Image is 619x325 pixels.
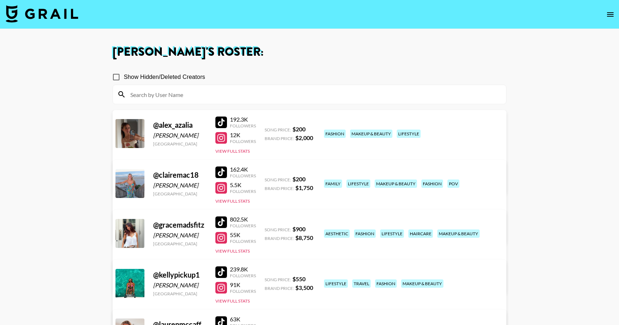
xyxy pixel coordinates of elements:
strong: $ 3,500 [295,284,313,291]
div: @ alex_azalia [153,121,207,130]
div: [PERSON_NAME] [153,132,207,139]
button: View Full Stats [215,148,250,154]
div: Followers [230,123,256,128]
div: [GEOGRAPHIC_DATA] [153,241,207,246]
button: View Full Stats [215,248,250,254]
div: 55K [230,231,256,239]
div: Followers [230,239,256,244]
img: Grail Talent [6,5,78,22]
div: @ clairemac18 [153,170,207,180]
div: 162.4K [230,166,256,173]
div: lifestyle [397,130,421,138]
div: [GEOGRAPHIC_DATA] [153,191,207,197]
div: 91K [230,281,256,288]
div: Followers [230,139,256,144]
span: Song Price: [265,227,291,232]
span: Brand Price: [265,236,294,241]
div: family [324,180,342,188]
div: lifestyle [324,279,348,288]
div: 802.5K [230,216,256,223]
button: View Full Stats [215,298,250,304]
div: makeup & beauty [437,229,480,238]
div: 63K [230,316,256,323]
div: makeup & beauty [401,279,443,288]
div: @ gracemadsfitz [153,220,207,229]
span: Brand Price: [265,186,294,191]
div: fashion [375,279,397,288]
div: @ kellypickup1 [153,270,207,279]
div: lifestyle [380,229,404,238]
div: fashion [324,130,346,138]
div: travel [352,279,371,288]
div: fashion [421,180,443,188]
button: open drawer [603,7,618,22]
span: Brand Price: [265,286,294,291]
strong: $ 2,000 [295,134,313,141]
div: makeup & beauty [350,130,392,138]
div: haircare [408,229,433,238]
strong: $ 8,750 [295,234,313,241]
div: [PERSON_NAME] [153,182,207,189]
div: Followers [230,173,256,178]
input: Search by User Name [126,89,502,100]
div: 239.8K [230,266,256,273]
span: Song Price: [265,127,291,132]
span: Brand Price: [265,136,294,141]
strong: $ 550 [292,275,306,282]
span: Song Price: [265,277,291,282]
div: 12K [230,131,256,139]
div: fashion [354,229,376,238]
button: View Full Stats [215,198,250,204]
strong: $ 1,750 [295,184,313,191]
strong: $ 200 [292,126,306,132]
div: lifestyle [346,180,370,188]
span: Show Hidden/Deleted Creators [124,73,205,81]
div: Followers [230,223,256,228]
strong: $ 900 [292,225,306,232]
div: pov [447,180,459,188]
div: [PERSON_NAME] [153,282,207,289]
div: [PERSON_NAME] [153,232,207,239]
div: [GEOGRAPHIC_DATA] [153,141,207,147]
div: [GEOGRAPHIC_DATA] [153,291,207,296]
div: Followers [230,189,256,194]
span: Song Price: [265,177,291,182]
div: Followers [230,273,256,278]
div: makeup & beauty [375,180,417,188]
div: 5.5K [230,181,256,189]
strong: $ 200 [292,176,306,182]
h1: [PERSON_NAME] 's Roster: [113,46,506,58]
div: aesthetic [324,229,350,238]
div: 192.3K [230,116,256,123]
div: Followers [230,288,256,294]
